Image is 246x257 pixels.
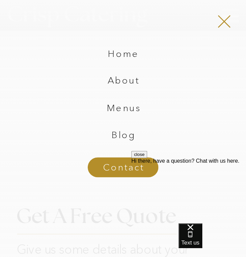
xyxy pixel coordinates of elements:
a: Blog [78,130,168,143]
iframe: podium webchat widget prompt [131,151,246,232]
a: Menus [78,104,168,117]
iframe: podium webchat widget bubble [179,223,246,257]
a: Home [78,49,168,62]
a: Contact [78,163,168,176]
a: About [78,76,168,89]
